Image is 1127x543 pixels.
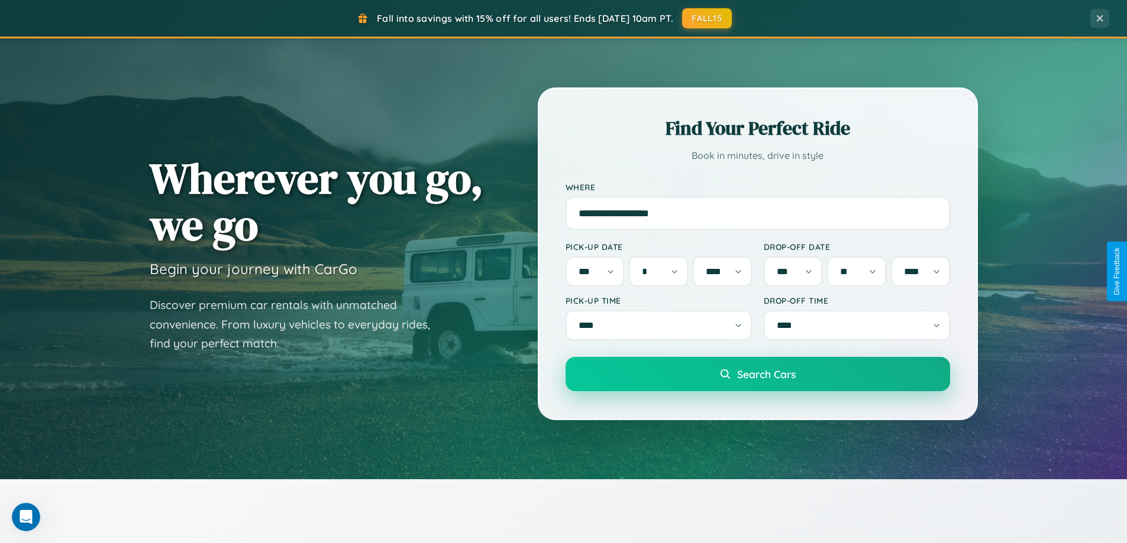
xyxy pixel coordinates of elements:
h1: Wherever you go, we go [150,155,483,248]
p: Discover premium car rentals with unmatched convenience. From luxury vehicles to everyday rides, ... [150,295,445,353]
label: Pick-up Date [566,242,752,252]
button: FALL15 [682,8,732,28]
span: Fall into savings with 15% off for all users! Ends [DATE] 10am PT. [377,12,673,24]
label: Pick-up Time [566,295,752,305]
button: Search Cars [566,357,950,391]
p: Book in minutes, drive in style [566,147,950,164]
span: Search Cars [737,368,796,381]
h2: Find Your Perfect Ride [566,115,950,141]
h3: Begin your journey with CarGo [150,260,357,278]
iframe: Intercom live chat [12,503,40,531]
label: Where [566,182,950,192]
div: Give Feedback [1113,248,1121,295]
label: Drop-off Date [764,242,950,252]
label: Drop-off Time [764,295,950,305]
